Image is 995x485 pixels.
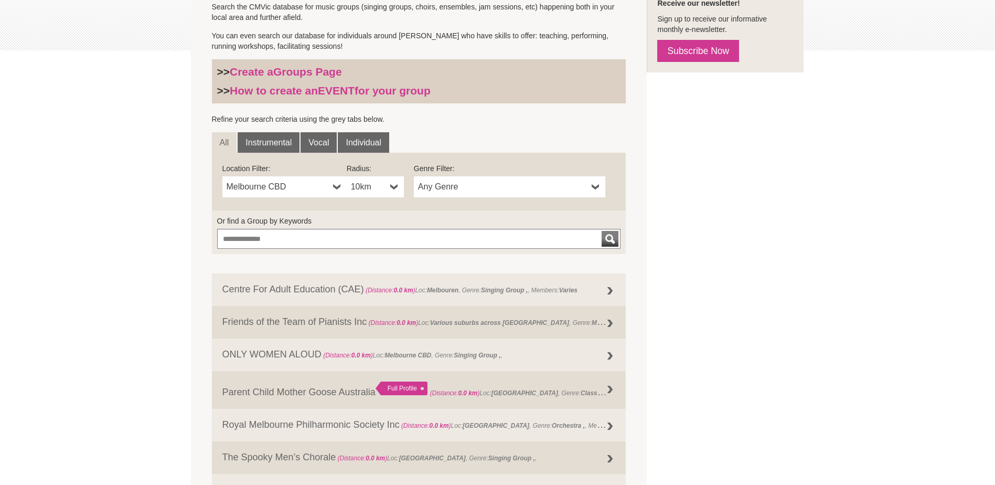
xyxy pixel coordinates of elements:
[364,287,577,294] span: Loc: , Genre: , Members:
[212,371,626,409] a: Parent Child Mother Goose Australia Full Profile (Distance:0.0 km)Loc:[GEOGRAPHIC_DATA], Genre:Cl...
[323,352,373,359] span: (Distance: )
[376,382,427,395] div: Full Profile
[322,352,502,359] span: Loc: , Genre: ,
[273,66,342,78] strong: Groups Page
[212,114,626,124] p: Refine your search criteria using the grey tabs below.
[400,419,626,430] span: Loc: , Genre: , Members:
[212,339,626,371] a: ONLY WOMEN ALOUD (Distance:0.0 km)Loc:Melbourne CBD, Genre:Singing Group ,,
[401,422,451,429] span: (Distance: )
[367,317,667,327] span: Loc: , Genre: ,
[212,273,626,306] a: Centre For Adult Education (CAE) (Distance:0.0 km)Loc:Melbouren, Genre:Singing Group ,, Members:V...
[369,319,419,326] span: (Distance: )
[338,455,388,462] span: (Distance: )
[336,455,537,462] span: Loc: , Genre: ,
[222,163,347,174] label: Location Filter:
[212,132,237,153] a: All
[217,216,621,226] label: Or find a Group by Keywords
[458,389,477,397] strong: 0.0 km
[212,441,626,474] a: The Spooky Men’s Chorale (Distance:0.0 km)Loc:[GEOGRAPHIC_DATA], Genre:Singing Group ,,
[318,85,355,97] strong: EVENT
[366,455,385,462] strong: 0.0 km
[430,387,635,397] span: Loc: , Genre: ,
[418,181,587,193] span: Any Genre
[351,352,371,359] strong: 0.0 km
[393,287,413,294] strong: 0.0 km
[430,319,569,326] strong: Various suburbs across [GEOGRAPHIC_DATA]
[427,287,458,294] strong: Melbouren
[397,319,416,326] strong: 0.0 km
[351,181,386,193] span: 10km
[338,132,389,153] a: Individual
[301,132,337,153] a: Vocal
[399,455,466,462] strong: [GEOGRAPHIC_DATA]
[366,287,415,294] span: (Distance: )
[230,85,431,97] a: How to create anEVENTfor your group
[217,84,621,98] h3: >>
[238,132,299,153] a: Instrumental
[230,66,342,78] a: Create aGroups Page
[657,40,739,62] a: Subscribe Now
[414,176,605,197] a: Any Genre
[581,387,633,397] strong: Class Workshop ,
[552,422,585,429] strong: Orchestra ,
[430,422,449,429] strong: 0.0 km
[454,352,500,359] strong: Singing Group ,
[559,287,577,294] strong: Varies
[488,455,535,462] strong: Singing Group ,
[491,389,558,397] strong: [GEOGRAPHIC_DATA]
[212,30,626,51] p: You can even search our database for individuals around [PERSON_NAME] who have skills to offer: t...
[414,163,605,174] label: Genre Filter:
[212,409,626,441] a: Royal Melbourne Philharmonic Society Inc (Distance:0.0 km)Loc:[GEOGRAPHIC_DATA], Genre:Orchestra ...
[212,2,626,23] p: Search the CMVic database for music groups (singing groups, choirs, ensembles, jam sessions, etc)...
[227,181,329,193] span: Melbourne CBD
[217,65,621,79] h3: >>
[347,176,404,197] a: 10km
[657,14,793,35] p: Sign up to receive our informative monthly e-newsletter.
[430,389,480,397] span: (Distance: )
[616,422,626,429] strong: 160
[347,163,404,174] label: Radius:
[592,317,666,327] strong: Music Session (regular) ,
[481,287,528,294] strong: Singing Group ,
[222,176,347,197] a: Melbourne CBD
[212,306,626,339] a: Friends of the Team of Pianists Inc (Distance:0.0 km)Loc:Various suburbs across [GEOGRAPHIC_DATA]...
[384,352,431,359] strong: Melbourne CBD
[463,422,529,429] strong: [GEOGRAPHIC_DATA]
